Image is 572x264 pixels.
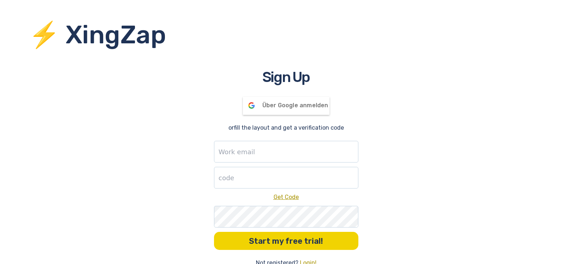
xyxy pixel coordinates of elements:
[262,102,328,109] span: Über Google anmelden
[214,141,358,163] input: Work email
[214,167,358,189] input: code
[228,124,344,132] p: or fill the layout and get a verification code
[274,194,299,200] a: Get Code
[29,16,572,54] h1: ⚡ XingZap
[262,66,310,88] h2: Sign Up
[214,232,358,250] button: Start my free trial!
